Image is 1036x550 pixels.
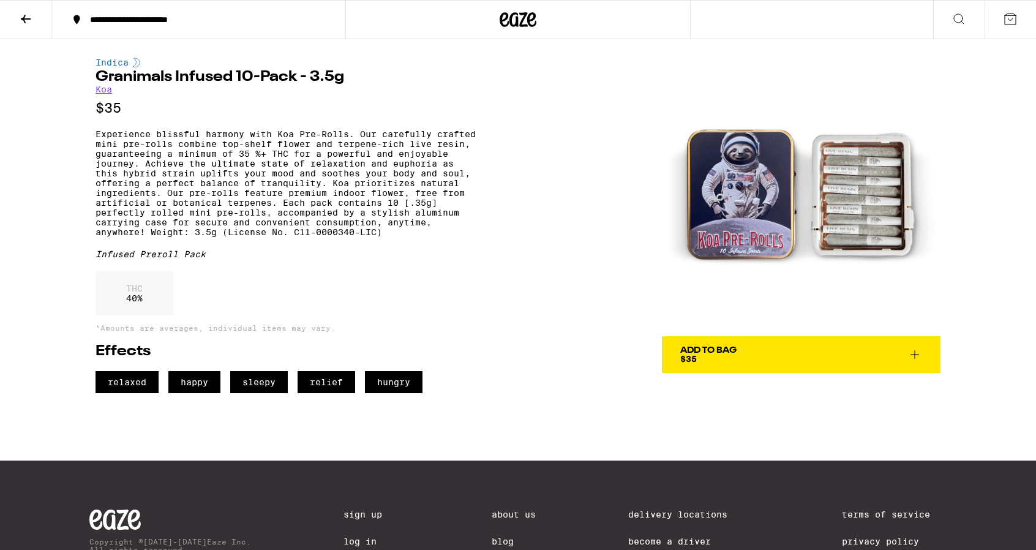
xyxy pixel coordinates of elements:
img: Koa - Granimals Infused 10-Pack - 3.5g [662,58,940,336]
p: THC [126,284,143,293]
img: indicaColor.svg [133,58,140,67]
a: Delivery Locations [628,510,749,519]
div: 40 % [96,271,173,315]
h1: Granimals Infused 10-Pack - 3.5g [96,70,476,85]
p: Experience blissful harmony with Koa Pre-Rolls. Our carefully crafted mini pre-rolls combine top-... [96,129,476,237]
span: hungry [365,371,422,393]
span: relief [298,371,355,393]
h2: Effects [96,344,476,359]
span: happy [168,371,220,393]
span: relaxed [96,371,159,393]
a: Terms of Service [842,510,947,519]
div: Infused Preroll Pack [96,249,476,259]
a: Log In [343,537,399,546]
a: Koa [96,85,112,94]
div: Add To Bag [680,346,737,355]
a: Become a Driver [628,537,749,546]
a: Privacy Policy [842,537,947,546]
div: Indica [96,58,476,67]
p: $35 [96,100,476,116]
p: *Amounts are averages, individual items may vary. [96,324,476,332]
span: $35 [680,354,697,364]
span: sleepy [230,371,288,393]
a: Blog [492,537,536,546]
a: About Us [492,510,536,519]
button: Add To Bag$35 [662,336,940,373]
a: Sign Up [343,510,399,519]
